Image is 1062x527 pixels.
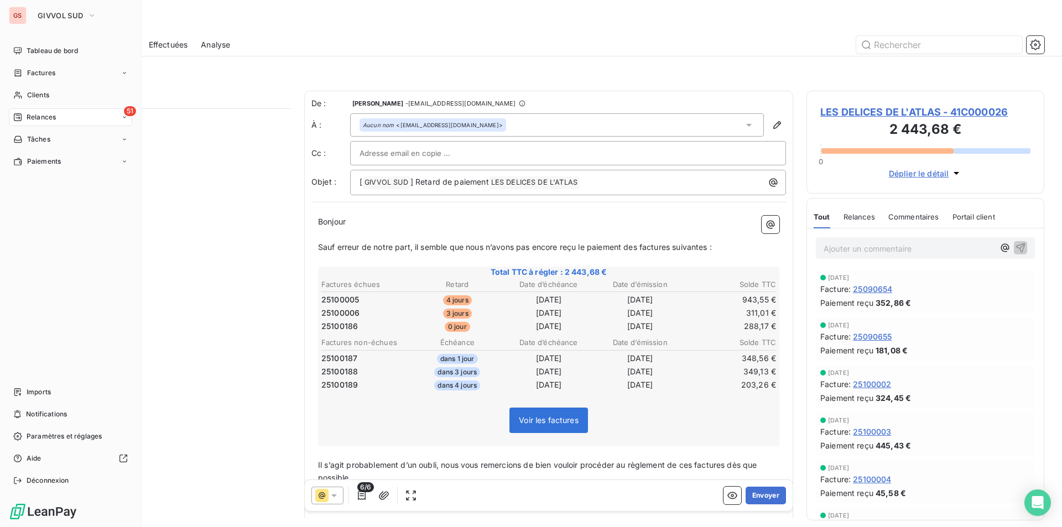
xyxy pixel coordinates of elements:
[321,352,411,364] td: 25100187
[828,417,849,424] span: [DATE]
[889,168,949,179] span: Déplier le détail
[876,345,908,356] span: 181,08 €
[952,212,995,221] span: Portail client
[595,352,685,364] td: [DATE]
[311,177,336,186] span: Objet :
[27,156,61,166] span: Paiements
[686,307,777,319] td: 311,01 €
[820,119,1030,142] h3: 2 443,68 €
[321,321,358,332] span: 25100186
[352,100,403,107] span: [PERSON_NAME]
[311,148,350,159] label: Cc :
[828,322,849,328] span: [DATE]
[820,105,1030,119] span: LES DELICES DE L'ATLAS - 41C000026
[311,119,350,131] label: À :
[595,379,685,391] td: [DATE]
[27,90,49,100] span: Clients
[686,379,777,391] td: 203,26 €
[26,409,67,419] span: Notifications
[27,134,50,144] span: Tâches
[9,503,77,520] img: Logo LeanPay
[686,320,777,332] td: 288,17 €
[357,482,374,492] span: 6/6
[321,379,411,391] td: 25100189
[9,7,27,24] div: GS
[318,217,346,226] span: Bonjour
[490,176,579,189] span: LES DELICES DE L'ATLAS
[124,106,136,116] span: 51
[853,331,892,342] span: 25090655
[814,212,830,221] span: Tout
[876,487,906,499] span: 45,58 €
[201,39,230,50] span: Analyse
[828,512,849,519] span: [DATE]
[412,337,502,348] th: Échéance
[853,378,891,390] span: 25100002
[876,440,911,451] span: 445,43 €
[1024,489,1051,516] div: Open Intercom Messenger
[443,309,472,319] span: 3 jours
[820,487,873,499] span: Paiement reçu
[595,294,685,306] td: [DATE]
[503,294,594,306] td: [DATE]
[410,177,489,186] span: ] Retard de paiement
[820,297,873,309] span: Paiement reçu
[27,112,56,122] span: Relances
[27,387,51,397] span: Imports
[437,354,478,364] span: dans 1 jour
[503,307,594,319] td: [DATE]
[595,307,685,319] td: [DATE]
[503,379,594,391] td: [DATE]
[412,279,502,290] th: Retard
[363,121,394,129] em: Aucun nom
[405,100,516,107] span: - [EMAIL_ADDRESS][DOMAIN_NAME]
[686,294,777,306] td: 943,55 €
[363,176,410,189] span: GIVVOL SUD
[876,392,911,404] span: 324,45 €
[320,267,778,278] span: Total TTC à régler : 2 443,68 €
[686,366,777,378] td: 349,13 €
[27,68,55,78] span: Factures
[595,279,685,290] th: Date d’émission
[876,297,911,309] span: 352,86 €
[503,352,594,364] td: [DATE]
[27,476,69,486] span: Déconnexion
[844,212,875,221] span: Relances
[853,426,891,437] span: 25100003
[434,380,480,390] span: dans 4 jours
[27,431,102,441] span: Paramètres et réglages
[321,337,411,348] th: Factures non-échues
[321,294,359,305] span: 25100005
[856,36,1022,54] input: Rechercher
[434,367,480,377] span: dans 3 jours
[853,473,891,485] span: 25100004
[311,98,350,109] span: De :
[820,440,873,451] span: Paiement reçu
[828,274,849,281] span: [DATE]
[595,366,685,378] td: [DATE]
[503,320,594,332] td: [DATE]
[360,145,478,161] input: Adresse email en copie ...
[443,295,472,305] span: 4 jours
[595,320,685,332] td: [DATE]
[820,392,873,404] span: Paiement reçu
[27,46,78,56] span: Tableau de bord
[9,450,132,467] a: Aide
[888,212,939,221] span: Commentaires
[746,487,786,504] button: Envoyer
[819,157,823,166] span: 0
[38,11,83,20] span: GIVVOL SUD
[820,283,851,295] span: Facture :
[53,108,291,527] div: grid
[820,426,851,437] span: Facture :
[828,369,849,376] span: [DATE]
[503,279,594,290] th: Date d’échéance
[363,121,503,129] div: <[EMAIL_ADDRESS][DOMAIN_NAME]>
[686,337,777,348] th: Solde TTC
[360,177,362,186] span: [
[686,279,777,290] th: Solde TTC
[519,415,579,425] span: Voir les factures
[321,307,360,319] span: 25100006
[321,366,411,378] td: 25100188
[820,345,873,356] span: Paiement reçu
